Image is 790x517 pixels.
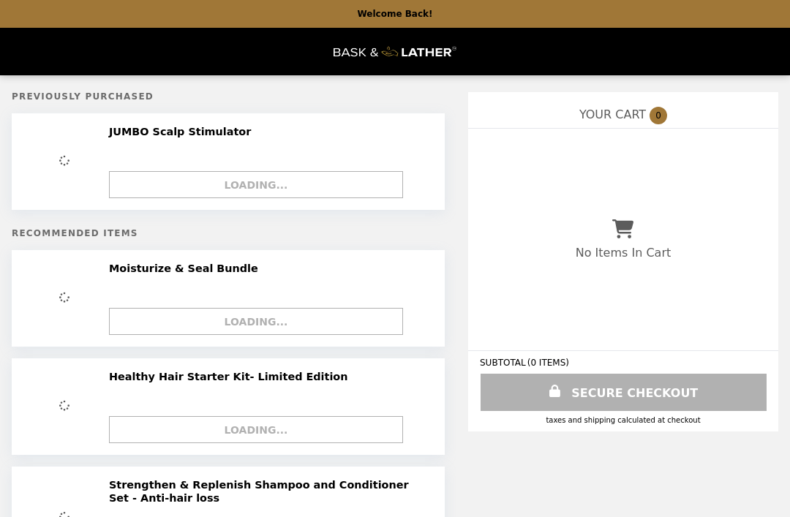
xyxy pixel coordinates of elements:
h5: Previously Purchased [12,91,445,102]
h2: Moisturize & Seal Bundle [109,262,264,275]
p: No Items In Cart [576,246,671,260]
div: Taxes and Shipping calculated at checkout [480,416,767,424]
h2: Strengthen & Replenish Shampoo and Conditioner Set - Anti-hair loss [109,478,423,505]
span: ( 0 ITEMS ) [527,358,569,368]
img: Brand Logo [334,37,456,67]
span: SUBTOTAL [480,358,527,368]
span: YOUR CART [579,107,646,121]
h2: JUMBO Scalp Stimulator [109,125,257,138]
h2: Healthy Hair Starter Kit- Limited Edition [109,370,354,383]
h5: Recommended Items [12,228,445,238]
span: 0 [650,107,667,124]
p: Welcome Back! [357,9,432,19]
